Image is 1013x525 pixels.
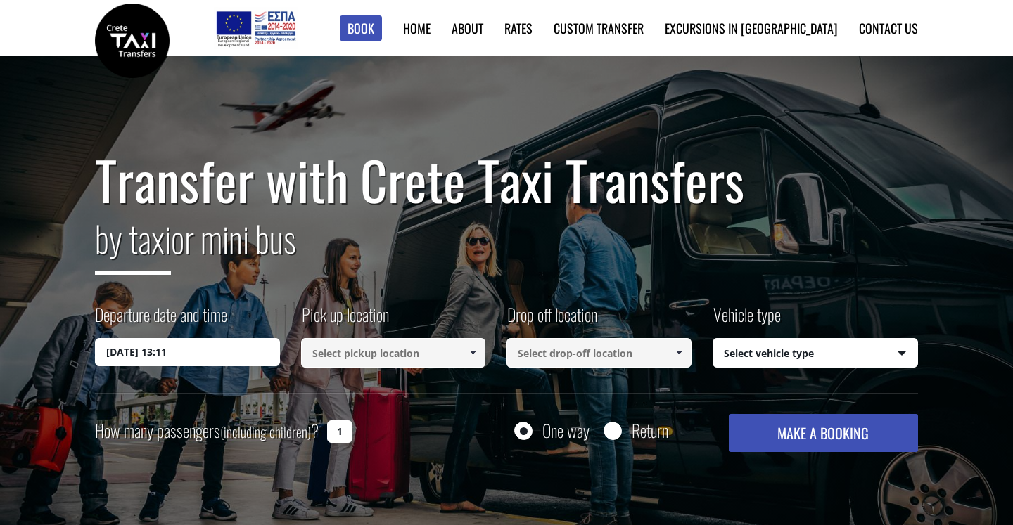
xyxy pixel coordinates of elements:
label: How many passengers ? [95,414,319,448]
a: Book [340,15,382,41]
label: Drop off location [507,302,597,338]
input: Select pickup location [301,338,486,368]
a: Rates [504,19,533,37]
a: About [452,19,483,37]
button: MAKE A BOOKING [729,414,918,452]
a: Contact us [859,19,918,37]
span: by taxi [95,212,171,275]
small: (including children) [220,421,311,442]
a: Home [403,19,431,37]
a: Show All Items [461,338,485,368]
a: Custom Transfer [554,19,644,37]
a: Excursions in [GEOGRAPHIC_DATA] [665,19,838,37]
img: e-bannersEUERDF180X90.jpg [214,7,298,49]
span: Select vehicle type [713,339,918,368]
input: Select drop-off location [507,338,692,368]
a: Crete Taxi Transfers | Safe Taxi Transfer Services from to Heraklion Airport, Chania Airport, Ret... [95,32,170,46]
a: Show All Items [667,338,690,368]
img: Crete Taxi Transfers | Safe Taxi Transfer Services from to Heraklion Airport, Chania Airport, Ret... [95,4,170,78]
h1: Transfer with Crete Taxi Transfers [95,150,918,209]
label: One way [542,422,590,439]
label: Return [632,422,668,439]
label: Departure date and time [95,302,227,338]
h2: or mini bus [95,209,918,285]
label: Pick up location [301,302,389,338]
label: Vehicle type [713,302,781,338]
